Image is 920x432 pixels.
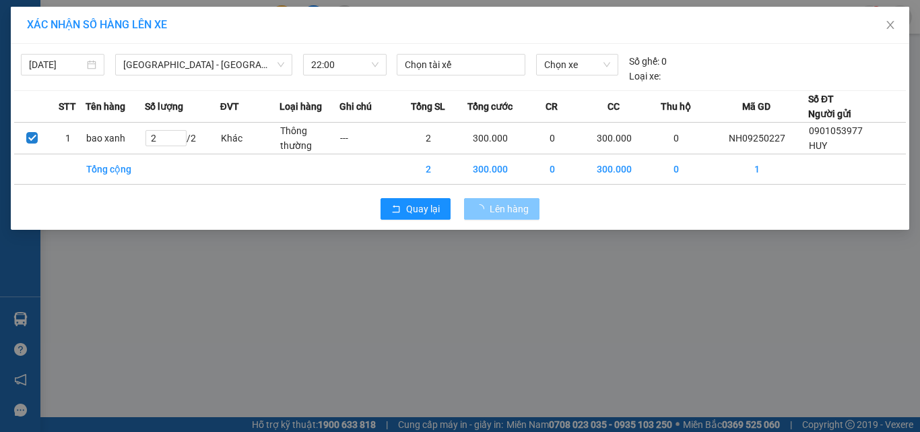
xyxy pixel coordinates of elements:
td: 300.000 [582,154,646,185]
span: Loại xe: [629,69,661,84]
span: Ghi chú [339,99,372,114]
button: Lên hàng [464,198,539,220]
span: Số lượng [145,99,183,114]
span: Mã GD [742,99,770,114]
button: rollbackQuay lại [381,198,451,220]
span: 0901053977 [809,125,863,136]
span: down [277,61,285,69]
span: Tên hàng [86,99,125,114]
span: Ninh Hòa - Sài Gòn (Hàng hóa) [123,55,284,75]
td: 1 [706,154,808,185]
td: 2 [399,123,458,154]
td: --- [339,123,399,154]
td: / 2 [145,123,220,154]
span: loading [475,204,490,214]
input: 13/09/2025 [29,57,84,72]
td: NH09250227 [706,123,808,154]
td: Thông thường [280,123,339,154]
td: Khác [220,123,280,154]
td: 2 [399,154,458,185]
div: 0 [629,54,667,69]
span: Gửi: [11,11,32,26]
div: 300.000 [156,85,253,118]
div: Số ĐT Người gửi [808,92,851,121]
span: XÁC NHẬN SỐ HÀNG LÊN XE [27,18,167,31]
td: 300.000 [582,123,646,154]
div: [GEOGRAPHIC_DATA] [11,11,148,42]
span: Nhận: [158,13,190,27]
span: Lên hàng [490,202,529,216]
span: Quay lại [406,202,440,216]
td: 0 [523,154,582,185]
div: 0915464089 [158,44,252,63]
td: 1 [50,123,86,154]
td: 300.000 [458,123,522,154]
td: 300.000 [458,154,522,185]
td: 0 [647,154,706,185]
span: Loại hàng [280,99,322,114]
div: THƯƠNG [158,28,252,44]
span: HUY [809,140,827,151]
div: HUY [11,42,148,58]
span: Thu hộ [661,99,691,114]
span: 22:00 [311,55,379,75]
span: STT [59,99,76,114]
span: Tổng SL [411,99,445,114]
span: close [885,20,896,30]
span: ĐVT [220,99,239,114]
td: Tổng cộng [86,154,145,185]
td: 0 [647,123,706,154]
span: CR [546,99,558,114]
span: CC [607,99,620,114]
div: Quận 5 [158,11,252,28]
span: Chưa thu : [156,85,185,117]
span: Số ghế: [629,54,659,69]
td: 0 [523,123,582,154]
td: bao xanh [86,123,145,154]
button: Close [872,7,909,44]
span: Chọn xe [544,55,610,75]
span: Tổng cước [467,99,513,114]
div: 0901053977 [11,58,148,77]
span: rollback [391,204,401,215]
